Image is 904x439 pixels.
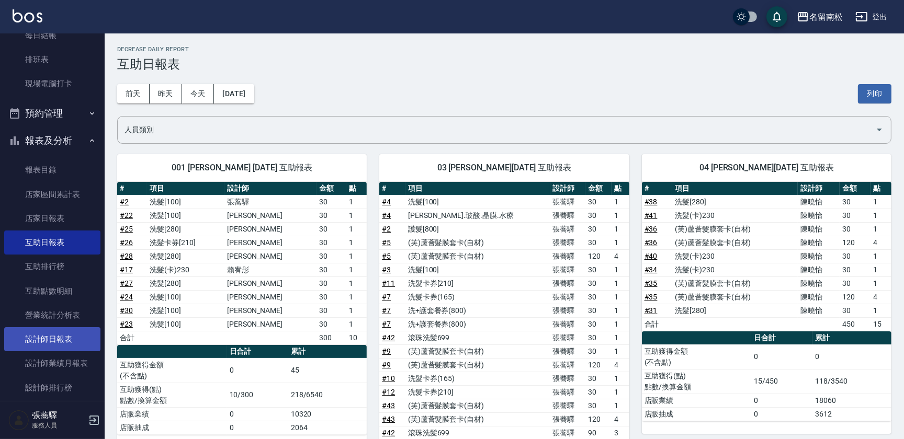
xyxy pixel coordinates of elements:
td: 陳曉怡 [798,249,840,263]
a: #25 [120,225,133,233]
td: 陳曉怡 [798,304,840,317]
td: [PERSON_NAME].玻酸.晶膜.水療 [405,209,550,222]
a: #35 [645,279,658,287]
th: 點 [612,182,629,195]
a: #43 [382,401,395,410]
a: #28 [120,252,133,260]
button: Open [871,121,888,138]
a: 互助排行榜 [4,255,100,279]
td: 陳曉怡 [798,276,840,290]
td: 4 [871,290,891,304]
p: 服務人員 [32,421,85,430]
td: 30 [585,209,612,222]
td: 張蕎驛 [550,276,586,290]
td: 洗髮[100] [147,209,224,222]
td: 1 [612,290,629,304]
td: 4 [612,249,629,263]
th: # [379,182,405,195]
td: 120 [585,412,612,426]
td: 1 [871,263,891,276]
td: 30 [840,195,871,209]
td: 30 [317,249,346,263]
input: 人員名稱 [122,121,871,139]
td: 張蕎驛 [550,358,586,372]
td: 30 [317,209,346,222]
td: 1 [871,249,891,263]
table: a dense table [117,345,367,435]
td: 1 [871,276,891,290]
h5: 張蕎驛 [32,410,85,421]
td: 洗髮[100] [405,263,550,276]
td: 洗髮[280] [147,249,224,263]
td: 1 [612,236,629,249]
td: [PERSON_NAME] [224,209,317,222]
table: a dense table [642,182,891,331]
td: 1 [346,317,367,331]
td: [PERSON_NAME] [224,304,317,317]
a: #36 [645,225,658,233]
td: (芙)蘆薈髮膜套卡(自材) [672,276,798,290]
td: 30 [585,236,612,249]
td: 30 [585,290,612,304]
a: #26 [120,238,133,247]
td: 4 [612,358,629,372]
td: 洗髮(卡)230 [672,263,798,276]
td: 30 [585,385,612,399]
td: 1 [346,209,367,222]
button: 前天 [117,84,150,103]
td: 1 [346,263,367,276]
td: 30 [317,317,346,331]
td: 0 [227,358,288,383]
td: 3612 [812,407,891,421]
td: [PERSON_NAME] [224,249,317,263]
td: 洗髮卡券[210] [405,385,550,399]
td: 1 [612,344,629,358]
a: #2 [382,225,391,233]
a: #42 [382,333,395,342]
td: 1 [612,385,629,399]
td: 1 [612,304,629,317]
a: #24 [120,293,133,301]
td: 1 [346,290,367,304]
a: #34 [645,265,658,274]
a: #27 [120,279,133,287]
a: #43 [382,415,395,423]
a: #7 [382,293,391,301]
td: 15/450 [751,369,812,394]
td: 陳曉怡 [798,236,840,249]
td: 陳曉怡 [798,222,840,236]
th: 設計師 [550,182,586,195]
a: 設計師業績月報表 [4,351,100,375]
td: 合計 [642,317,673,331]
a: #35 [645,293,658,301]
td: 張蕎驛 [550,399,586,412]
a: 設計師排行榜 [4,376,100,400]
td: 1 [346,304,367,317]
td: 30 [585,317,612,331]
td: 30 [317,276,346,290]
td: 10/300 [227,383,288,407]
td: 450 [840,317,871,331]
a: 店家區間累計表 [4,182,100,206]
th: 項目 [147,182,224,195]
a: #9 [382,361,391,369]
td: 30 [840,249,871,263]
a: #42 [382,429,395,437]
td: 陳曉怡 [798,209,840,222]
td: 張蕎驛 [550,263,586,276]
td: 張蕎驛 [550,209,586,222]
td: (芙)蘆薈髮膜套卡(自材) [405,399,550,412]
button: [DATE] [214,84,254,103]
td: 1 [612,195,629,209]
td: 合計 [117,331,147,344]
th: 金額 [317,182,346,195]
table: a dense table [117,182,367,345]
td: 30 [585,399,612,412]
table: a dense table [642,331,891,421]
a: #5 [382,238,391,247]
td: 0 [227,421,288,434]
td: 300 [317,331,346,344]
button: 預約管理 [4,100,100,127]
td: 30 [317,195,346,209]
td: 張蕎驛 [224,195,317,209]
